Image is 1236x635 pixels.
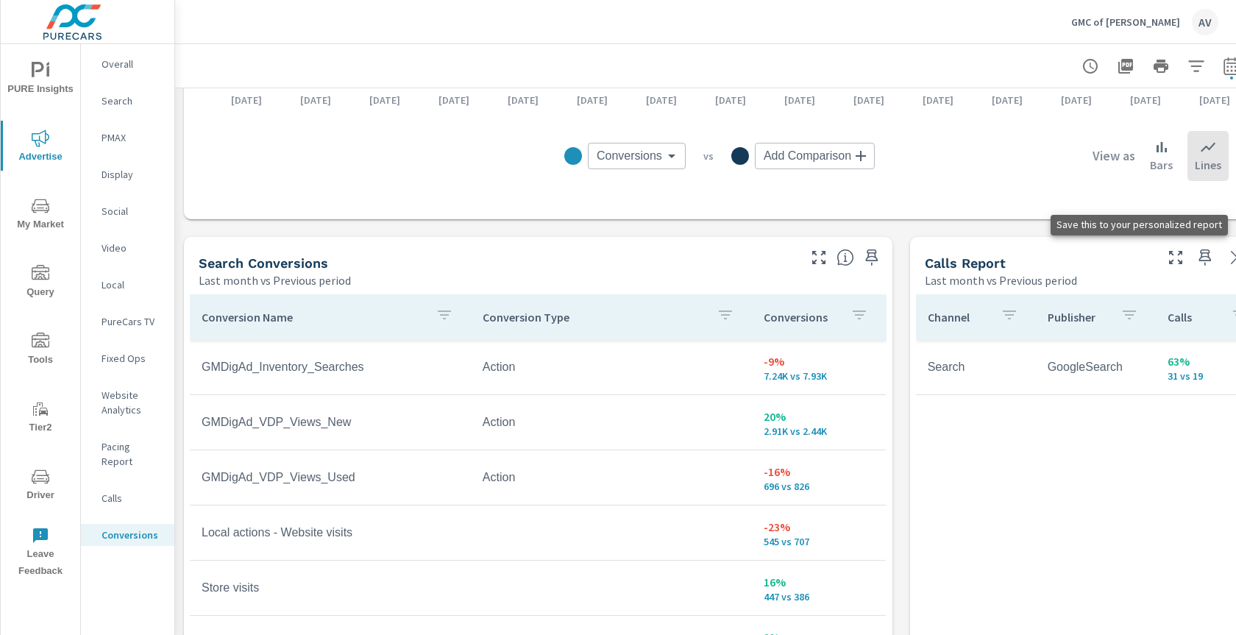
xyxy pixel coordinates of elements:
span: Search Conversions include Actions, Leads and Unmapped Conversions [837,249,854,266]
p: Calls [1168,310,1219,324]
span: Tools [5,333,76,369]
span: PURE Insights [5,62,76,98]
td: Store visits [190,570,471,606]
p: Last month vs Previous period [199,272,351,289]
p: Display [102,167,163,182]
div: PureCars TV [81,311,174,333]
td: GMDigAd_Inventory_Searches [190,349,471,386]
div: AV [1192,9,1218,35]
span: Add Comparison [764,149,851,163]
p: [DATE] [1051,93,1102,107]
td: Action [471,459,752,496]
div: Local [81,274,174,296]
span: Advertise [5,130,76,166]
p: -9% [764,352,874,370]
p: 447 vs 386 [764,591,874,603]
div: PMAX [81,127,174,149]
div: Add Comparison [755,143,875,169]
p: [DATE] [636,93,687,107]
p: 7,240 vs 7,933 [764,370,874,382]
p: Conversions [764,310,839,324]
span: Conversions [597,149,662,163]
p: 545 vs 707 [764,536,874,547]
div: Fixed Ops [81,347,174,369]
p: [DATE] [221,93,272,107]
p: Local [102,277,163,292]
div: Display [81,163,174,185]
td: Action [471,404,752,441]
span: Leave Feedback [5,527,76,580]
span: Driver [5,468,76,504]
p: GMC of [PERSON_NAME] [1071,15,1180,29]
td: Search [916,349,1036,386]
p: -23% [764,518,874,536]
p: [DATE] [1120,93,1171,107]
p: Fixed Ops [102,351,163,366]
p: Conversion Type [483,310,705,324]
p: Last month vs Previous period [925,272,1077,289]
span: My Market [5,197,76,233]
p: 2,914 vs 2,436 [764,425,874,437]
div: Search [81,90,174,112]
p: Calls [102,491,163,505]
div: Conversions [81,524,174,546]
p: 16% [764,573,874,591]
p: Conversions [102,528,163,542]
p: 20% [764,408,874,425]
div: Conversions [588,143,686,169]
td: Local actions - Website visits [190,514,471,551]
p: Channel [928,310,989,324]
p: Overall [102,57,163,71]
p: Pacing Report [102,439,163,469]
button: "Export Report to PDF" [1111,52,1140,81]
button: Apply Filters [1182,52,1211,81]
div: Calls [81,487,174,509]
p: 696 vs 826 [764,480,874,492]
p: [DATE] [566,93,618,107]
p: -16% [764,463,874,480]
p: vs [686,149,731,163]
td: GoogleSearch [1036,349,1156,386]
p: [DATE] [290,93,341,107]
div: nav menu [1,44,80,586]
p: [DATE] [428,93,480,107]
p: Social [102,204,163,219]
td: GMDigAd_VDP_Views_Used [190,459,471,496]
p: [DATE] [981,93,1033,107]
div: Video [81,237,174,259]
p: Publisher [1048,310,1109,324]
span: Query [5,265,76,301]
div: Social [81,200,174,222]
p: [DATE] [774,93,825,107]
p: [DATE] [497,93,549,107]
td: GMDigAd_VDP_Views_New [190,404,471,441]
p: Website Analytics [102,388,163,417]
div: Pacing Report [81,436,174,472]
p: PMAX [102,130,163,145]
button: Print Report [1146,52,1176,81]
p: Search [102,93,163,108]
p: [DATE] [359,93,411,107]
span: Tier2 [5,400,76,436]
span: Save this to your personalized report [860,246,884,269]
button: Make Fullscreen [1164,246,1187,269]
p: [DATE] [705,93,756,107]
p: Lines [1195,156,1221,174]
div: Website Analytics [81,384,174,421]
p: Bars [1150,156,1173,174]
div: Overall [81,53,174,75]
p: PureCars TV [102,314,163,329]
p: [DATE] [912,93,964,107]
button: Make Fullscreen [807,246,831,269]
h6: View as [1093,149,1135,163]
p: Conversion Name [202,310,424,324]
h5: Search Conversions [199,255,328,271]
td: Action [471,349,752,386]
p: [DATE] [843,93,895,107]
h5: Calls Report [925,255,1006,271]
p: Video [102,241,163,255]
